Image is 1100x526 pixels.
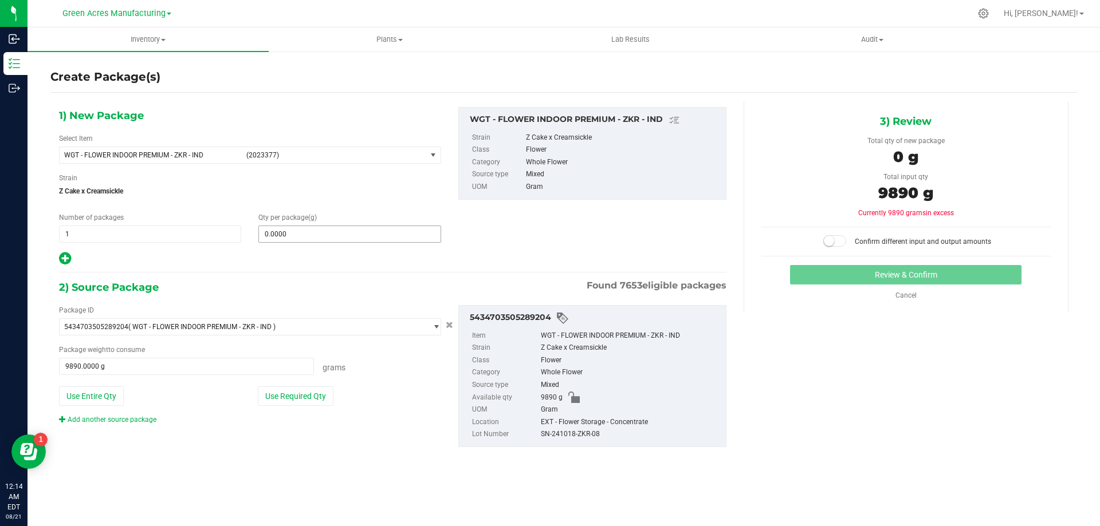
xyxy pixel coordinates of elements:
[541,366,720,379] div: Whole Flower
[893,148,918,166] span: 0 g
[59,416,156,424] a: Add another source package
[269,27,510,52] a: Plants
[895,291,917,299] a: Cancel
[541,428,720,441] div: SN-241018-ZKR-08
[5,481,22,512] p: 12:14 AM EDT
[790,265,1022,284] button: Review & Confirm
[258,386,333,406] button: Use Required Qty
[752,34,992,45] span: Audit
[541,342,720,354] div: Z Cake x Creamsickle
[34,433,48,446] iframe: Resource center unread badge
[472,366,539,379] label: Category
[5,512,22,521] p: 08/21
[60,226,241,242] input: 1
[883,173,928,181] span: Total input qty
[470,311,720,325] div: 5434703505289204
[526,156,720,169] div: Whole Flower
[426,147,441,163] span: select
[526,168,720,181] div: Mixed
[526,144,720,156] div: Flower
[510,27,751,52] a: Lab Results
[64,151,239,159] span: WGT - FLOWER INDOOR PREMIUM - ZKR - IND
[620,280,642,291] span: 7653
[59,183,441,200] span: Z Cake x Creamsickle
[472,132,524,144] label: Strain
[426,319,441,335] span: select
[9,58,20,69] inline-svg: Inventory
[472,404,539,416] label: UOM
[323,363,345,372] span: Grams
[470,113,720,127] div: WGT - FLOWER INDOOR PREMIUM - ZKR - IND
[880,113,932,130] span: 3) Review
[587,279,726,292] span: Found eligible packages
[541,404,720,416] div: Gram
[64,323,128,331] span: 5434703505289204
[88,346,108,354] span: weight
[541,379,720,391] div: Mixed
[472,428,539,441] label: Lot Number
[472,391,539,404] label: Available qty
[442,317,457,334] button: Cancel button
[472,181,524,193] label: UOM
[541,330,720,342] div: WGT - FLOWER INDOOR PREMIUM - ZKR - IND
[59,279,159,296] span: 2) Source Package
[472,379,539,391] label: Source type
[59,173,77,183] label: Strain
[59,386,124,406] button: Use Entire Qty
[541,416,720,429] div: EXT - Flower Storage - Concentrate
[472,168,524,181] label: Source type
[472,330,539,342] label: Item
[472,156,524,169] label: Category
[855,238,991,246] span: Confirm different input and output amounts
[59,213,124,222] span: Number of packages
[59,133,93,144] label: Select Item
[258,213,317,222] span: Qty per package
[858,209,954,217] span: Currently 9890 grams
[62,9,166,18] span: Green Acres Manufacturing
[9,82,20,94] inline-svg: Outbound
[752,27,993,52] a: Audit
[976,8,991,19] div: Manage settings
[269,34,509,45] span: Plants
[59,107,144,124] span: 1) New Package
[472,416,539,429] label: Location
[27,34,269,45] span: Inventory
[246,151,422,159] span: (2023377)
[50,69,160,85] h4: Create Package(s)
[27,27,269,52] a: Inventory
[128,323,276,331] span: ( WGT - FLOWER INDOOR PREMIUM - ZKR - IND )
[878,184,933,202] span: 9890 g
[472,342,539,354] label: Strain
[541,391,563,404] span: 9890 g
[472,144,524,156] label: Class
[596,34,665,45] span: Lab Results
[59,306,94,314] span: Package ID
[526,132,720,144] div: Z Cake x Creamsickle
[472,354,539,367] label: Class
[926,209,954,217] span: in excess
[11,434,46,469] iframe: Resource center
[59,257,71,265] span: Add new output
[9,33,20,45] inline-svg: Inbound
[526,181,720,193] div: Gram
[59,346,145,354] span: Package to consume
[1004,9,1078,18] span: Hi, [PERSON_NAME]!
[60,358,313,374] input: 9890.0000 g
[259,226,440,242] input: 0.0000
[308,213,317,222] span: (g)
[541,354,720,367] div: Flower
[867,137,945,145] span: Total qty of new package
